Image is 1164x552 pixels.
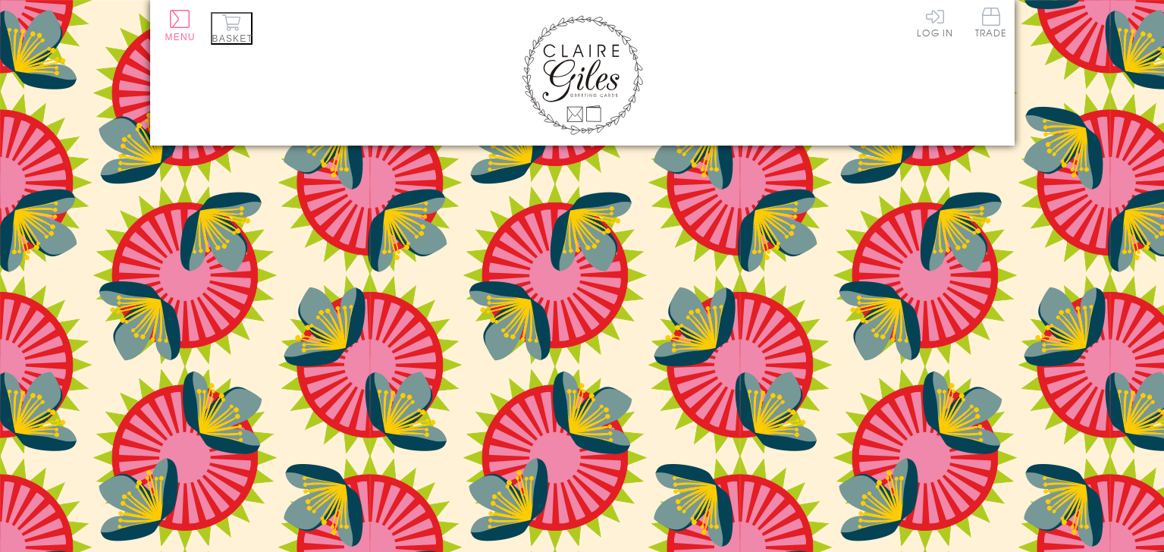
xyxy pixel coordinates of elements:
[917,8,953,37] a: Log In
[975,8,1007,37] span: Trade
[165,32,196,42] span: Menu
[522,15,643,135] img: Claire Giles Greetings Cards
[165,10,196,42] button: Menu
[211,12,253,45] button: Basket
[975,8,1007,40] a: Trade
